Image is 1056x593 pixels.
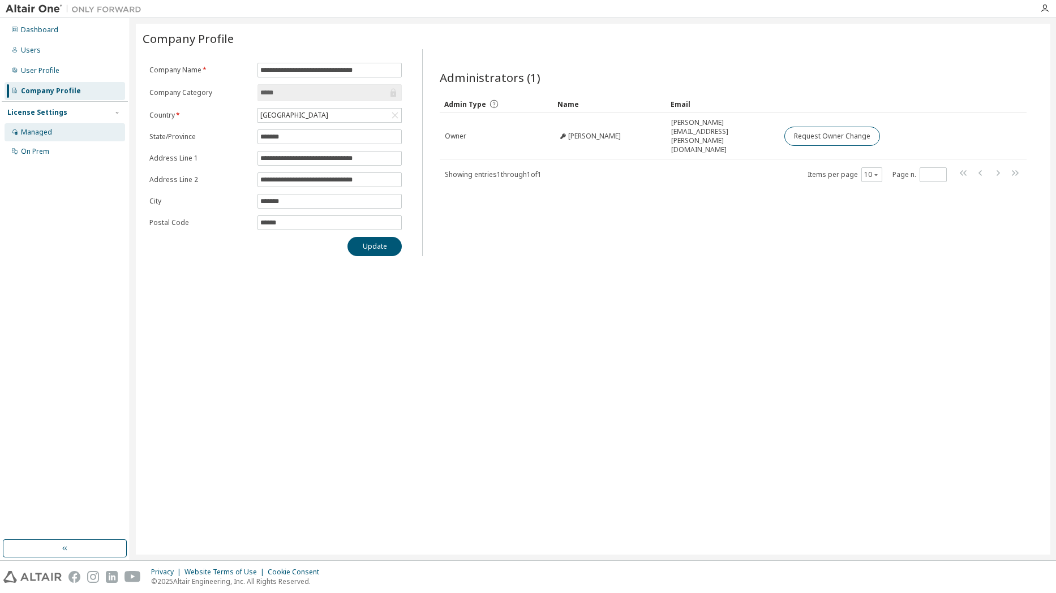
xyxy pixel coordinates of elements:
div: Email [671,95,775,113]
label: State/Province [149,132,251,141]
div: Dashboard [21,25,58,34]
label: City [149,197,251,206]
button: Request Owner Change [784,127,880,146]
img: youtube.svg [125,571,141,583]
div: Users [21,46,41,55]
span: Company Profile [143,31,234,46]
label: Company Name [149,66,251,75]
img: Altair One [6,3,147,15]
label: Country [149,111,251,120]
div: On Prem [21,147,49,156]
img: instagram.svg [87,571,99,583]
div: Company Profile [21,86,81,96]
div: Managed [21,128,52,137]
span: Admin Type [444,99,486,109]
span: Page n. [892,167,947,182]
span: Items per page [808,167,882,182]
div: Name [557,95,662,113]
span: [PERSON_NAME][EMAIL_ADDRESS][PERSON_NAME][DOMAIN_NAME] [671,118,774,154]
div: License Settings [7,108,67,117]
div: [GEOGRAPHIC_DATA] [258,109,402,122]
span: [PERSON_NAME] [568,132,621,141]
span: Showing entries 1 through 1 of 1 [445,170,542,179]
img: linkedin.svg [106,571,118,583]
div: User Profile [21,66,59,75]
div: Cookie Consent [268,568,326,577]
div: Privacy [151,568,184,577]
button: 10 [864,170,879,179]
label: Postal Code [149,218,251,227]
img: altair_logo.svg [3,571,62,583]
div: Website Terms of Use [184,568,268,577]
span: Owner [445,132,466,141]
p: © 2025 Altair Engineering, Inc. All Rights Reserved. [151,577,326,586]
img: facebook.svg [68,571,80,583]
label: Address Line 1 [149,154,251,163]
span: Administrators (1) [440,70,540,85]
label: Address Line 2 [149,175,251,184]
label: Company Category [149,88,251,97]
div: [GEOGRAPHIC_DATA] [259,109,330,122]
button: Update [347,237,402,256]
